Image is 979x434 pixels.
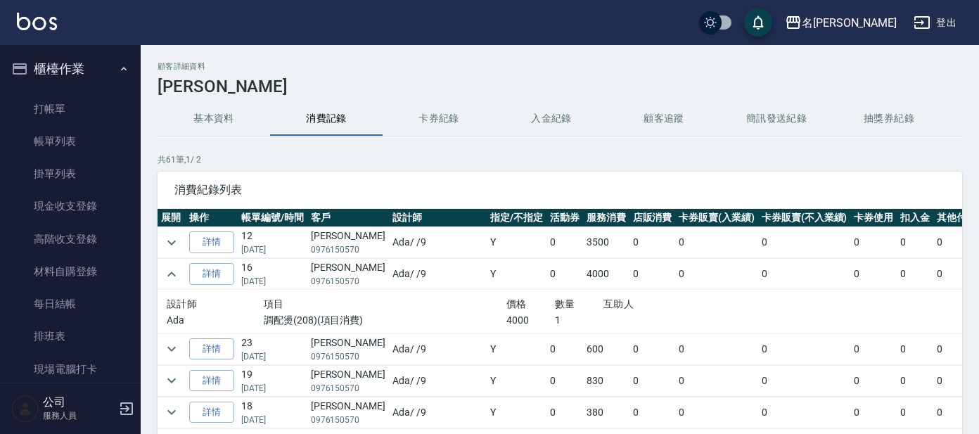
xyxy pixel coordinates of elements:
[629,209,676,227] th: 店販消費
[167,313,264,328] p: Ada
[850,227,897,258] td: 0
[833,102,945,136] button: 抽獎券紀錄
[311,275,385,288] p: 0976150570
[850,333,897,364] td: 0
[675,259,758,290] td: 0
[311,350,385,363] p: 0976150570
[583,227,629,258] td: 3500
[546,259,583,290] td: 0
[758,397,851,428] td: 0
[311,243,385,256] p: 0976150570
[629,259,676,290] td: 0
[167,298,197,309] span: 設計師
[307,227,389,258] td: [PERSON_NAME]
[629,397,676,428] td: 0
[758,227,851,258] td: 0
[6,320,135,352] a: 排班表
[675,333,758,364] td: 0
[629,333,676,364] td: 0
[629,227,676,258] td: 0
[238,259,307,290] td: 16
[546,365,583,396] td: 0
[241,350,304,363] p: [DATE]
[583,365,629,396] td: 830
[238,365,307,396] td: 19
[546,227,583,258] td: 0
[487,227,546,258] td: Y
[161,402,182,423] button: expand row
[174,183,945,197] span: 消費紀錄列表
[897,333,933,364] td: 0
[270,102,383,136] button: 消費記錄
[17,13,57,30] img: Logo
[307,209,389,227] th: 客戶
[6,190,135,222] a: 現金收支登錄
[603,298,634,309] span: 互助人
[158,62,962,71] h2: 顧客詳細資料
[675,227,758,258] td: 0
[158,77,962,96] h3: [PERSON_NAME]
[389,227,487,258] td: Ada / /9
[189,402,234,423] a: 詳情
[6,353,135,385] a: 現場電腦打卡
[675,209,758,227] th: 卡券販賣(入業績)
[546,333,583,364] td: 0
[6,223,135,255] a: 高階收支登錄
[11,395,39,423] img: Person
[897,209,933,227] th: 扣入金
[238,227,307,258] td: 12
[6,288,135,320] a: 每日結帳
[897,365,933,396] td: 0
[241,275,304,288] p: [DATE]
[6,255,135,288] a: 材料自購登錄
[720,102,833,136] button: 簡訊發送紀錄
[487,365,546,396] td: Y
[779,8,902,37] button: 名[PERSON_NAME]
[583,333,629,364] td: 600
[241,243,304,256] p: [DATE]
[161,338,182,359] button: expand row
[802,14,897,32] div: 名[PERSON_NAME]
[241,414,304,426] p: [DATE]
[307,259,389,290] td: [PERSON_NAME]
[583,397,629,428] td: 380
[6,158,135,190] a: 掛單列表
[189,231,234,253] a: 詳情
[758,333,851,364] td: 0
[506,298,527,309] span: 價格
[850,259,897,290] td: 0
[487,333,546,364] td: Y
[238,397,307,428] td: 18
[389,365,487,396] td: Ada / /9
[6,125,135,158] a: 帳單列表
[307,397,389,428] td: [PERSON_NAME]
[307,365,389,396] td: [PERSON_NAME]
[186,209,238,227] th: 操作
[897,227,933,258] td: 0
[6,51,135,87] button: 櫃檯作業
[161,264,182,285] button: expand row
[897,259,933,290] td: 0
[487,397,546,428] td: Y
[546,209,583,227] th: 活動券
[850,209,897,227] th: 卡券使用
[487,209,546,227] th: 指定/不指定
[161,370,182,391] button: expand row
[506,313,555,328] p: 4000
[850,397,897,428] td: 0
[389,397,487,428] td: Ada / /9
[158,102,270,136] button: 基本資料
[908,10,962,36] button: 登出
[264,298,284,309] span: 項目
[675,397,758,428] td: 0
[6,93,135,125] a: 打帳單
[608,102,720,136] button: 顧客追蹤
[238,333,307,364] td: 23
[158,209,186,227] th: 展開
[546,397,583,428] td: 0
[629,365,676,396] td: 0
[264,313,506,328] p: 調配燙(208)(項目消費)
[758,209,851,227] th: 卡券販賣(不入業績)
[583,209,629,227] th: 服務消費
[389,333,487,364] td: Ada / /9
